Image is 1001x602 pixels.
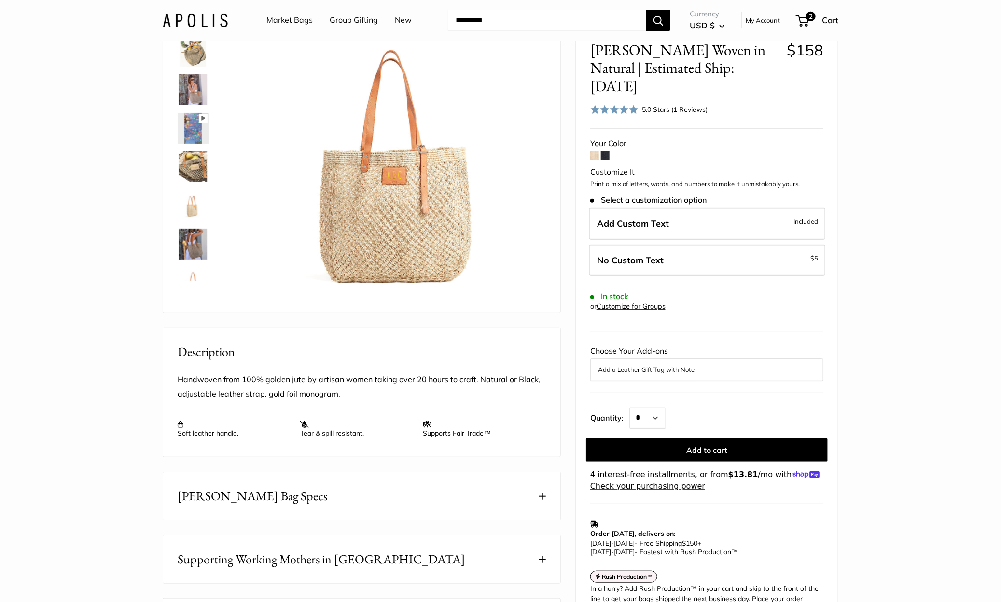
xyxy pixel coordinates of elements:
[598,364,816,375] button: Add a Leather Gift Tag with Note
[797,13,838,28] a: 2 Cart
[163,472,560,520] button: [PERSON_NAME] Bag Specs
[597,255,664,266] span: No Custom Text
[178,113,209,144] img: Mercado Woven in Natural | Estimated Ship: Oct. 19th
[611,538,614,547] span: -
[178,36,209,67] img: Mercado Woven in Natural | Estimated Ship: Oct. 19th
[787,41,823,59] span: $158
[590,344,823,381] div: Choose Your Add-ons
[448,10,646,31] input: Search...
[590,538,611,547] span: [DATE]
[589,245,825,276] label: Leave Blank
[590,179,823,189] p: Print a mix of letters, words, and numbers to make it unmistakably yours.
[176,265,210,300] a: Mercado Woven in Natural | Estimated Ship: Oct. 19th
[590,165,823,179] div: Customize It
[590,292,628,301] span: In stock
[330,13,378,27] a: Group Gifting
[590,547,611,556] span: [DATE]
[178,190,209,221] img: Mercado Woven in Natural | Estimated Ship: Oct. 19th
[590,538,819,556] p: - Free Shipping +
[682,538,697,547] span: $150
[590,547,738,556] span: - Fastest with Rush Production™
[746,14,780,26] a: My Account
[590,195,707,205] span: Select a customization option
[590,136,823,150] div: Your Color
[810,254,818,262] span: $5
[178,420,291,438] p: Soft leather handle.
[590,102,708,116] div: 5.0 Stars (1 Reviews)
[300,420,413,438] p: Tear & spill resistant.
[176,72,210,107] a: Mercado Woven in Natural | Estimated Ship: Oct. 19th
[597,302,666,311] a: Customize for Groups
[176,227,210,261] a: Mercado Woven in Natural | Estimated Ship: Oct. 19th
[822,15,838,25] span: Cart
[176,188,210,223] a: Mercado Woven in Natural | Estimated Ship: Oct. 19th
[590,404,629,428] label: Quantity:
[176,150,210,184] a: Mercado Woven in Natural | Estimated Ship: Oct. 19th
[793,216,818,227] span: Included
[178,487,327,506] span: [PERSON_NAME] Bag Specs
[590,300,666,313] div: or
[597,218,669,229] span: Add Custom Text
[178,550,465,569] span: Supporting Working Mothers in [GEOGRAPHIC_DATA]
[178,267,209,298] img: Mercado Woven in Natural | Estimated Ship: Oct. 19th
[586,438,828,461] button: Add to cart
[163,535,560,583] button: Supporting Working Mothers in [GEOGRAPHIC_DATA]
[590,529,675,537] strong: Order [DATE], delivers on:
[176,34,210,68] a: Mercado Woven in Natural | Estimated Ship: Oct. 19th
[614,538,635,547] span: [DATE]
[806,12,816,21] span: 2
[178,342,546,361] h2: Description
[178,229,209,260] img: Mercado Woven in Natural | Estimated Ship: Oct. 19th
[590,41,779,95] span: [PERSON_NAME] Woven in Natural | Estimated Ship: [DATE]
[178,372,546,401] p: Handwoven from 100% golden jute by artisan women taking over 20 hours to craft. Natural or Black,...
[423,420,536,438] p: Supports Fair Trade™
[266,13,313,27] a: Market Bags
[178,151,209,182] img: Mercado Woven in Natural | Estimated Ship: Oct. 19th
[807,252,818,264] span: -
[163,13,228,27] img: Apolis
[395,13,412,27] a: New
[690,18,725,33] button: USD $
[176,111,210,146] a: Mercado Woven in Natural | Estimated Ship: Oct. 19th
[589,208,825,240] label: Add Custom Text
[642,104,708,115] div: 5.0 Stars (1 Reviews)
[178,74,209,105] img: Mercado Woven in Natural | Estimated Ship: Oct. 19th
[602,573,653,580] strong: Rush Production™
[690,20,715,30] span: USD $
[611,547,614,556] span: -
[646,10,670,31] button: Search
[614,547,635,556] span: [DATE]
[690,7,725,21] span: Currency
